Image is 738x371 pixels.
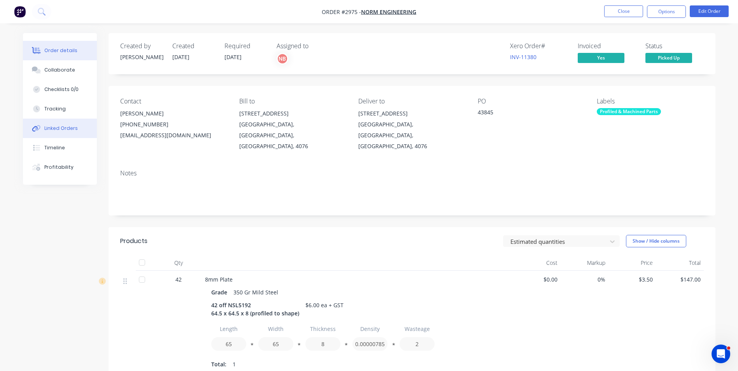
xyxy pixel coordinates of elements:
[23,138,97,157] button: Timeline
[211,322,246,336] input: Label
[120,119,227,130] div: [PHONE_NUMBER]
[120,53,163,61] div: [PERSON_NAME]
[120,108,227,141] div: [PERSON_NAME][PHONE_NUMBER][EMAIL_ADDRESS][DOMAIN_NAME]
[44,66,75,73] div: Collaborate
[645,42,704,50] div: Status
[44,105,66,112] div: Tracking
[712,345,730,363] iframe: Intercom live chat
[400,322,435,336] input: Label
[120,130,227,141] div: [EMAIL_ADDRESS][DOMAIN_NAME]
[597,98,703,105] div: Labels
[352,337,387,351] input: Value
[239,98,346,105] div: Bill to
[211,337,246,351] input: Value
[44,86,79,93] div: Checklists 0/0
[44,164,74,171] div: Profitability
[120,236,147,246] div: Products
[175,275,182,283] span: 42
[120,108,227,119] div: [PERSON_NAME]
[302,299,347,311] div: $6.00 ea + GST
[478,98,584,105] div: PO
[645,53,692,63] span: Picked Up
[239,108,346,119] div: [STREET_ADDRESS]
[578,42,636,50] div: Invoiced
[690,5,729,17] button: Edit Order
[478,108,575,119] div: 43845
[230,287,281,298] div: 350 Gr Mild Steel
[564,275,605,283] span: 0%
[172,53,189,61] span: [DATE]
[361,8,416,16] a: Norm Engineering
[23,119,97,138] button: Linked Orders
[224,53,242,61] span: [DATE]
[211,287,230,298] div: Grade
[120,170,704,177] div: Notes
[23,99,97,119] button: Tracking
[305,322,340,336] input: Label
[645,53,692,65] button: Picked Up
[44,125,78,132] div: Linked Orders
[258,322,293,336] input: Label
[608,255,656,271] div: Price
[358,108,465,119] div: [STREET_ADDRESS]
[400,337,435,351] input: Value
[211,299,302,319] div: 42 off NSL5192 64.5 x 64.5 x 8 (profiled to shape)
[513,255,561,271] div: Cost
[239,108,346,152] div: [STREET_ADDRESS][GEOGRAPHIC_DATA], [GEOGRAPHIC_DATA], [GEOGRAPHIC_DATA], 4076
[233,360,236,368] span: 1
[120,42,163,50] div: Created by
[358,98,465,105] div: Deliver to
[277,42,354,50] div: Assigned to
[626,235,686,247] button: Show / Hide columns
[516,275,558,283] span: $0.00
[659,275,701,283] span: $147.00
[277,53,288,65] button: NB
[358,119,465,152] div: [GEOGRAPHIC_DATA], [GEOGRAPHIC_DATA], [GEOGRAPHIC_DATA], 4076
[14,6,26,17] img: Factory
[510,42,568,50] div: Xero Order #
[44,144,65,151] div: Timeline
[224,42,267,50] div: Required
[239,119,346,152] div: [GEOGRAPHIC_DATA], [GEOGRAPHIC_DATA], [GEOGRAPHIC_DATA], 4076
[305,337,340,351] input: Value
[510,53,536,61] a: INV-11380
[597,108,661,115] div: Profiled & Machined Parts
[211,360,226,368] span: Total:
[322,8,361,16] span: Order #2975 -
[258,337,293,351] input: Value
[352,322,387,336] input: Label
[578,53,624,63] span: Yes
[656,255,704,271] div: Total
[604,5,643,17] button: Close
[23,60,97,80] button: Collaborate
[44,47,77,54] div: Order details
[23,41,97,60] button: Order details
[23,157,97,177] button: Profitability
[23,80,97,99] button: Checklists 0/0
[120,98,227,105] div: Contact
[358,108,465,152] div: [STREET_ADDRESS][GEOGRAPHIC_DATA], [GEOGRAPHIC_DATA], [GEOGRAPHIC_DATA], 4076
[612,275,653,283] span: $3.50
[647,5,686,18] button: Options
[205,276,233,283] span: 8mm Plate
[172,42,215,50] div: Created
[561,255,608,271] div: Markup
[155,255,202,271] div: Qty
